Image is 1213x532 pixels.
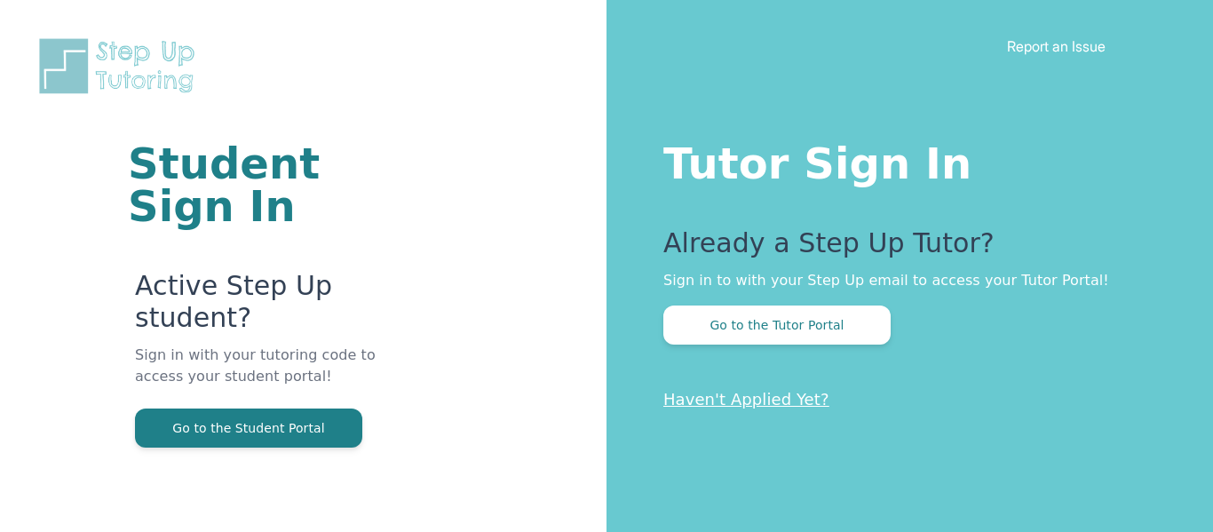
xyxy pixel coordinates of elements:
[135,419,362,436] a: Go to the Student Portal
[135,270,393,345] p: Active Step Up student?
[135,409,362,448] button: Go to the Student Portal
[1007,37,1106,55] a: Report an Issue
[135,345,393,409] p: Sign in with your tutoring code to access your student portal!
[663,135,1142,185] h1: Tutor Sign In
[36,36,206,97] img: Step Up Tutoring horizontal logo
[128,142,393,227] h1: Student Sign In
[663,270,1142,291] p: Sign in to with your Step Up email to access your Tutor Portal!
[663,316,891,333] a: Go to the Tutor Portal
[663,227,1142,270] p: Already a Step Up Tutor?
[663,306,891,345] button: Go to the Tutor Portal
[663,390,829,409] a: Haven't Applied Yet?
